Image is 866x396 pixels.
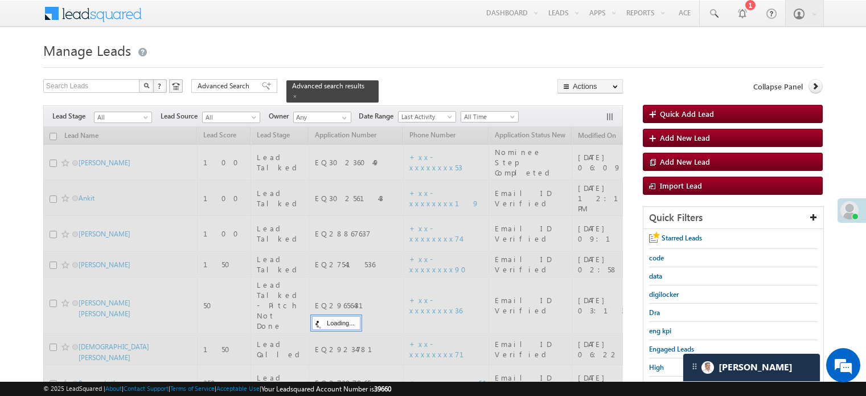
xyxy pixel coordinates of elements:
a: Last Activity [398,111,456,123]
img: carter-drag [690,362,699,371]
span: Manage Leads [43,41,131,59]
span: High [649,363,664,371]
span: 39660 [374,385,391,393]
span: Add New Lead [660,133,710,142]
span: Lead Stage [52,111,94,121]
span: Carter [719,362,793,373]
span: Quick Add Lead [660,109,714,119]
span: ? [158,81,163,91]
a: Terms of Service [170,385,215,392]
img: Carter [701,361,714,374]
button: Actions [557,79,623,93]
span: Advanced search results [292,81,364,90]
div: Loading... [312,316,360,330]
span: digilocker [649,290,679,299]
a: Show All Items [336,112,350,124]
span: Engaged Leads [649,345,694,353]
span: Lead Source [161,111,202,121]
span: Starred Leads [662,234,702,242]
span: All [95,112,149,123]
button: ? [153,79,167,93]
a: All [202,112,260,123]
img: Search [143,83,149,88]
span: data [649,272,662,280]
span: Import Lead [660,181,702,190]
span: All [203,112,257,123]
span: Your Leadsquared Account Number is [261,385,391,393]
span: Owner [269,111,293,121]
span: All Time [461,112,515,122]
span: eng kpi [649,326,671,335]
div: Quick Filters [643,207,823,229]
input: Type to Search [293,112,351,123]
a: All [94,112,152,123]
span: Advanced Search [198,81,253,91]
span: Date Range [359,111,398,121]
span: Dra [649,308,660,317]
span: Last Activity [399,112,453,122]
span: Add New Lead [660,157,710,166]
a: All Time [461,111,519,123]
a: Acceptable Use [216,385,260,392]
span: Collapse Panel [753,81,803,92]
div: carter-dragCarter[PERSON_NAME] [683,353,820,382]
a: Contact Support [124,385,169,392]
span: code [649,254,664,262]
a: About [105,385,122,392]
span: © 2025 LeadSquared | | | | | [43,383,391,394]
